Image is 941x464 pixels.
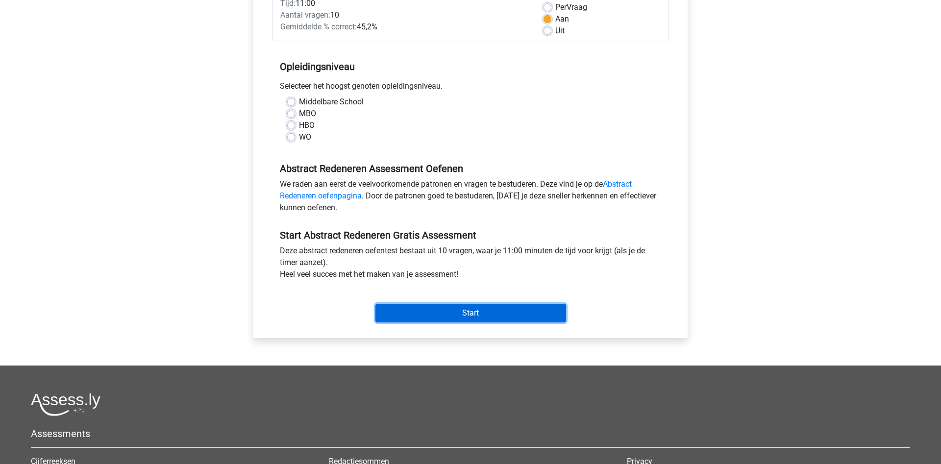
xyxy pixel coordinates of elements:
[299,120,315,131] label: HBO
[272,245,669,284] div: Deze abstract redeneren oefentest bestaat uit 10 vragen, waar je 11:00 minuten de tijd voor krijg...
[299,108,316,120] label: MBO
[280,57,661,76] h5: Opleidingsniveau
[273,9,536,21] div: 10
[280,22,357,31] span: Gemiddelde % correct:
[273,21,536,33] div: 45,2%
[555,13,569,25] label: Aan
[31,428,910,440] h5: Assessments
[555,1,587,13] label: Vraag
[555,25,565,37] label: Uit
[280,10,330,20] span: Aantal vragen:
[272,80,669,96] div: Selecteer het hoogst genoten opleidingsniveau.
[280,229,661,241] h5: Start Abstract Redeneren Gratis Assessment
[299,131,311,143] label: WO
[555,2,567,12] span: Per
[272,178,669,218] div: We raden aan eerst de veelvoorkomende patronen en vragen te bestuderen. Deze vind je op de . Door...
[375,304,566,322] input: Start
[280,163,661,174] h5: Abstract Redeneren Assessment Oefenen
[31,393,100,416] img: Assessly logo
[299,96,364,108] label: Middelbare School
